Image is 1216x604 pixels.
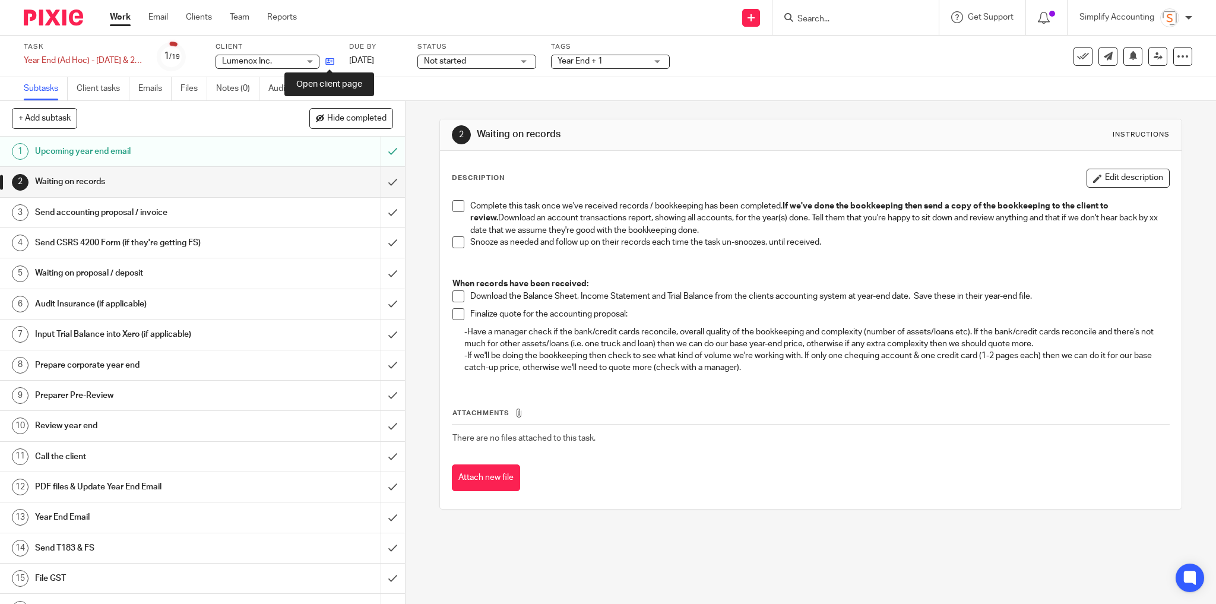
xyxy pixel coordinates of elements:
h1: Send accounting proposal / invoice [35,204,258,222]
h1: Upcoming year end email [35,143,258,160]
label: Due by [349,42,403,52]
span: Attachments [452,410,509,416]
p: Finalize quote for the accounting proposal: [470,308,1170,320]
div: 3 [12,204,28,221]
a: Team [230,11,249,23]
p: Complete this task once we've received records / bookkeeping has been completed. Download an acco... [470,200,1170,236]
span: Lumenox Inc. [222,57,272,65]
span: Get Support [968,13,1014,21]
a: Audit logs [268,77,314,100]
h1: Send CSRS 4200 Form (if they're getting FS) [35,234,258,252]
div: 9 [12,387,28,404]
div: 1 [164,49,180,63]
div: 13 [12,509,28,526]
h1: Waiting on proposal / deposit [35,264,258,282]
div: 5 [12,265,28,282]
input: Search [796,14,903,25]
p: Description [452,173,505,183]
h1: Prepare corporate year end [35,356,258,374]
span: [DATE] [349,56,374,65]
a: Notes (0) [216,77,259,100]
label: Status [417,42,536,52]
div: 1 [12,143,28,160]
a: Clients [186,11,212,23]
a: Emails [138,77,172,100]
a: Files [180,77,207,100]
strong: If we've done the bookkeeping then send a copy of the bookkeeping to the client to review. [470,202,1110,222]
a: Subtasks [24,77,68,100]
strong: When records have been received: [452,280,588,288]
img: Pixie [24,10,83,26]
small: /19 [169,53,180,60]
label: Tags [551,42,670,52]
a: Email [148,11,168,23]
p: Simplify Accounting [1079,11,1154,23]
div: 4 [12,235,28,251]
div: 15 [12,570,28,587]
a: Client tasks [77,77,129,100]
span: Year End + 1 [558,57,603,65]
h1: Review year end [35,417,258,435]
label: Task [24,42,142,52]
p: -Have a manager check if the bank/credit cards reconcile, overall quality of the bookkeeping and ... [464,326,1170,374]
span: There are no files attached to this task. [452,434,596,442]
button: Hide completed [309,108,393,128]
h1: Input Trial Balance into Xero (if applicable) [35,325,258,343]
div: 10 [12,418,28,434]
label: Client [216,42,334,52]
button: + Add subtask [12,108,77,128]
div: 2 [12,174,28,191]
div: Instructions [1113,130,1170,140]
h1: Preparer Pre-Review [35,387,258,404]
p: Snooze as needed and follow up on their records each time the task un-snoozes, until received. [470,236,1170,248]
div: 12 [12,479,28,495]
div: Year End (Ad Hoc) - [DATE] & 2024 [24,55,142,67]
a: Work [110,11,131,23]
h1: Waiting on records [477,128,836,141]
div: 14 [12,540,28,556]
div: 7 [12,326,28,343]
div: Year End (Ad Hoc) - DECEMBER 2023 &amp; 2024 [24,55,142,67]
div: 2 [452,125,471,144]
h1: Call the client [35,448,258,466]
h1: Audit Insurance (if applicable) [35,295,258,313]
span: Not started [424,57,466,65]
img: Screenshot%202023-11-29%20141159.png [1160,8,1179,27]
h1: Year End Email [35,508,258,526]
div: 8 [12,357,28,374]
span: Hide completed [327,114,387,124]
h1: Waiting on records [35,173,258,191]
a: Reports [267,11,297,23]
h1: Send T183 & FS [35,539,258,557]
p: Download the Balance Sheet, Income Statement and Trial Balance from the clients accounting system... [470,290,1170,302]
button: Edit description [1087,169,1170,188]
button: Attach new file [452,464,520,491]
div: 11 [12,448,28,465]
h1: PDF files & Update Year End Email [35,478,258,496]
div: 6 [12,296,28,312]
h1: File GST [35,570,258,587]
